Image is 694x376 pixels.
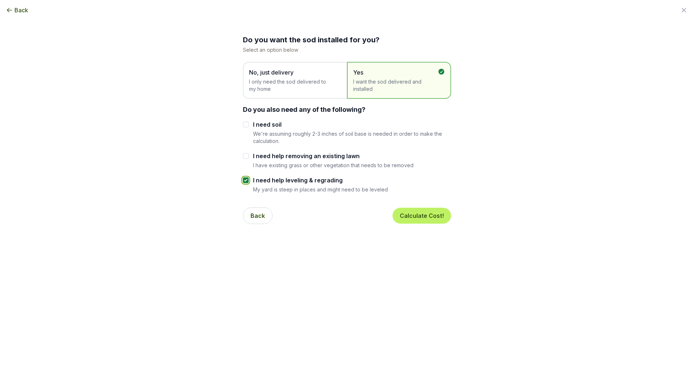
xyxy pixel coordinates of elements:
span: Back [14,6,28,14]
button: Back [6,6,28,14]
label: I need help removing an existing lawn [253,152,414,160]
button: Back [243,207,273,224]
label: I need soil [253,120,451,129]
button: Calculate Cost! [393,208,451,224]
p: I have existing grass or other vegetation that needs to be removed [253,162,414,169]
label: I need help leveling & regrading [253,176,388,185]
p: Select an option below [243,46,451,53]
h2: Do you want the sod installed for you? [243,35,451,45]
span: No, just delivery [249,68,334,77]
div: Do you also need any of the following? [243,105,451,114]
p: My yard is steep in places and might need to be leveled [253,186,388,193]
span: Yes [353,68,438,77]
span: I only need the sod delivered to my home [249,78,334,93]
span: I want the sod delivered and installed [353,78,438,93]
p: We're assuming roughly 2-3 inches of soil base is needed in order to make the calculation. [253,130,451,144]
